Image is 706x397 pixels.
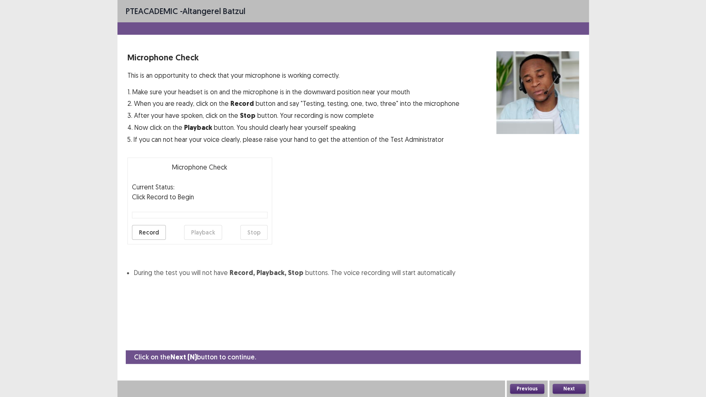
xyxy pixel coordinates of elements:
strong: Stop [288,268,304,277]
p: 4. Now click on the button. You should clearly hear yourself speaking [127,122,459,133]
p: 2. When you are ready, click on the button and say "Testing, testing, one, two, three" into the m... [127,98,459,109]
strong: Record [230,99,254,108]
p: Microphone Check [132,162,268,172]
p: 1. Make sure your headset is on and the microphone is in the downward position near your mouth [127,87,459,97]
p: Click on the button to continue. [134,352,256,362]
p: Microphone Check [127,51,459,64]
img: microphone check [496,51,579,134]
li: During the test you will not have buttons. The voice recording will start automatically [134,268,579,278]
p: 3. After your have spoken, click on the button. Your recording is now complete [127,110,459,121]
button: Previous [510,384,544,394]
p: Click Record to Begin [132,192,268,202]
p: Current Status: [132,182,175,192]
button: Record [132,225,166,240]
p: - Altangerel Batzul [126,5,245,17]
strong: Playback, [256,268,286,277]
strong: Playback [184,123,212,132]
p: 5. If you can not hear your voice clearly, please raise your hand to get the attention of the Tes... [127,134,459,144]
span: PTE academic [126,6,178,16]
strong: Record, [230,268,255,277]
strong: Stop [240,111,256,120]
strong: Next (N) [170,353,197,361]
button: Playback [184,225,222,240]
button: Next [553,384,586,394]
p: This is an opportunity to check that your microphone is working correctly. [127,70,459,80]
button: Stop [240,225,268,240]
